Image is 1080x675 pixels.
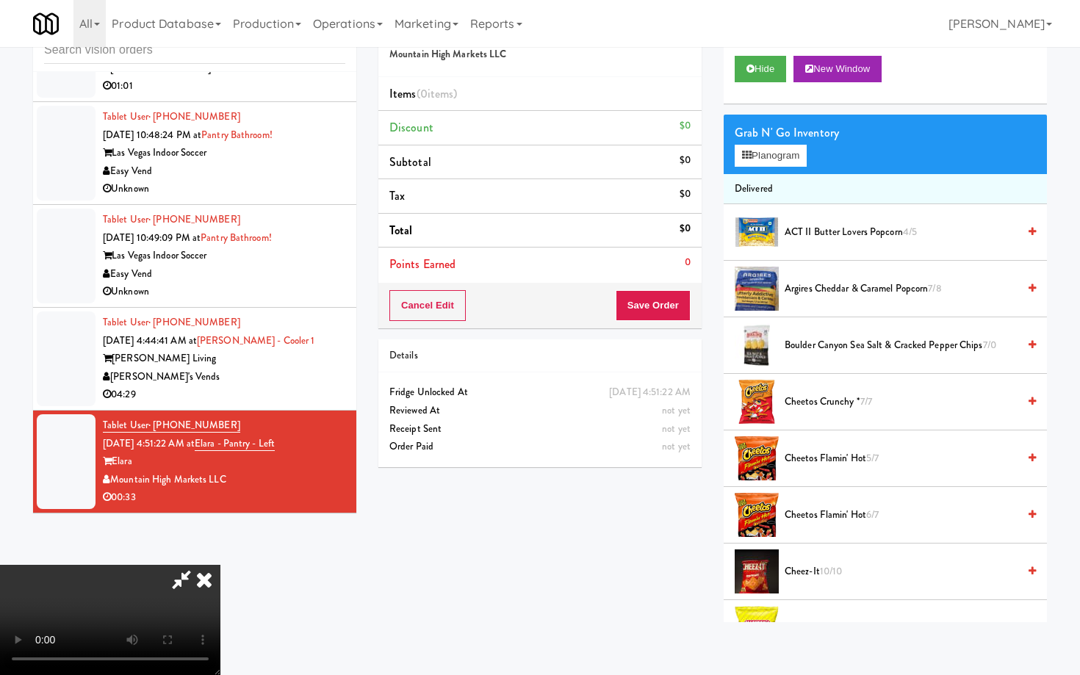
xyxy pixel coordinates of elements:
div: Cheez-It10/10 [779,563,1036,581]
span: Points Earned [389,256,456,272]
span: Total [389,222,413,239]
div: Unknown [103,283,345,301]
div: [PERSON_NAME] Living [103,350,345,368]
div: Reviewed At [389,402,691,420]
div: 01:01 [103,77,345,95]
div: $0 [680,151,691,170]
div: [PERSON_NAME]'s Fries Flamin' Hot8/7 [779,619,1036,638]
span: Tax [389,187,405,204]
div: Unknown [103,180,345,198]
span: not yet [662,403,691,417]
div: Mountain High Markets LLC [103,471,345,489]
div: Grab N' Go Inventory [735,122,1036,144]
span: Items [389,85,457,102]
button: New Window [793,56,882,82]
a: Tablet User· [PHONE_NUMBER] [103,109,240,123]
input: Search vision orders [44,37,345,64]
li: Tablet User· [PHONE_NUMBER][DATE] 4:44:41 AM at[PERSON_NAME] - Cooler 1[PERSON_NAME] Living[PERSO... [33,308,356,411]
a: Tablet User· [PHONE_NUMBER] [103,315,240,329]
div: 0 [685,253,691,272]
span: · [PHONE_NUMBER] [148,418,240,432]
span: Cheetos Flamin' Hot [785,450,1018,468]
span: 10/10 [820,564,843,578]
span: 8/7 [940,621,953,635]
div: 04:29 [103,386,345,404]
div: Easy Vend [103,265,345,284]
span: 5/7 [866,451,879,465]
span: ACT II Butter Lovers Popcorn [785,223,1018,242]
span: 7/8 [928,281,941,295]
span: [DATE] 4:44:41 AM at [103,333,197,347]
li: Delivered [724,174,1047,205]
span: 7/0 [983,338,996,352]
li: Tablet User· [PHONE_NUMBER][DATE] 10:49:09 PM atPantry Bathroom!Las Vegas Indoor SoccerEasy VendU... [33,205,356,308]
a: Pantry Bathroom! [201,231,272,245]
div: Elara [103,452,345,471]
div: Boulder Canyon Sea Salt & Cracked Pepper Chips7/0 [779,336,1036,355]
div: Cheetos Flamin' Hot6/7 [779,506,1036,524]
span: · [PHONE_NUMBER] [148,315,240,329]
span: [PERSON_NAME]'s Fries Flamin' Hot [785,619,1018,638]
a: Tablet User· [PHONE_NUMBER] [103,212,240,226]
span: Cheez-It [785,563,1018,581]
span: Cheetos Crunchy * [785,393,1018,411]
div: $0 [680,117,691,135]
span: Argires Cheddar & Caramel Popcorn [785,280,1018,298]
div: Cheetos Crunchy *7/7 [779,393,1036,411]
button: Cancel Edit [389,290,466,321]
button: Save Order [616,290,691,321]
span: Cheetos Flamin' Hot [785,506,1018,524]
span: 4/5 [903,225,917,239]
div: $0 [680,220,691,238]
span: Boulder Canyon Sea Salt & Cracked Pepper Chips [785,336,1018,355]
div: Las Vegas Indoor Soccer [103,144,345,162]
div: Details [389,347,691,365]
span: 7/7 [860,394,872,408]
div: Las Vegas Indoor Soccer [103,247,345,265]
ng-pluralize: items [428,85,454,102]
li: Tablet User· [PHONE_NUMBER][DATE] 10:48:24 PM atPantry Bathroom!Las Vegas Indoor SoccerEasy VendU... [33,102,356,205]
div: Fridge Unlocked At [389,383,691,402]
span: 6/7 [866,508,879,521]
a: Pantry Bathroom! [201,128,273,142]
div: Argires Cheddar & Caramel Popcorn7/8 [779,280,1036,298]
div: [DATE] 4:51:22 AM [609,383,691,402]
span: [DATE] 4:51:22 AM at [103,436,195,450]
div: [PERSON_NAME]'s Vends [103,368,345,386]
span: Discount [389,119,433,136]
a: [PERSON_NAME] - Cooler 1 [197,333,314,347]
span: · [PHONE_NUMBER] [148,109,240,123]
span: (0 ) [417,85,458,102]
img: Micromart [33,11,59,37]
div: Cheetos Flamin' Hot5/7 [779,450,1036,468]
div: Order Paid [389,438,691,456]
span: · [PHONE_NUMBER] [148,212,240,226]
div: ACT II Butter Lovers Popcorn4/5 [779,223,1036,242]
button: Hide [735,56,786,82]
button: Planogram [735,145,807,167]
span: [DATE] 10:48:24 PM at [103,128,201,142]
span: not yet [662,439,691,453]
div: 00:33 [103,488,345,507]
li: Tablet User· [PHONE_NUMBER][DATE] 4:51:22 AM atElara - Pantry - LeftElaraMountain High Markets LL... [33,411,356,513]
div: $0 [680,185,691,203]
span: not yet [662,422,691,436]
a: Elara - Pantry - Left [195,436,275,451]
span: Subtotal [389,154,431,170]
div: Easy Vend [103,162,345,181]
div: Receipt Sent [389,420,691,438]
a: Tablet User· [PHONE_NUMBER] [103,418,240,433]
span: [DATE] 10:49:09 PM at [103,231,201,245]
h5: Mountain High Markets LLC [389,49,691,60]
